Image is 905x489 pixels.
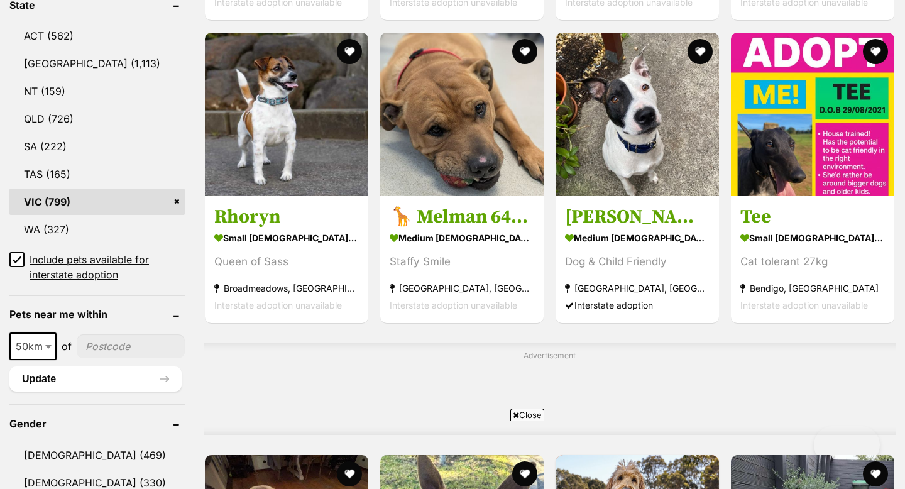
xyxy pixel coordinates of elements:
[214,300,342,310] span: Interstate adoption unavailable
[740,229,885,247] strong: small [DEMOGRAPHIC_DATA] Dog
[863,461,888,486] button: favourite
[740,280,885,297] strong: Bendigo, [GEOGRAPHIC_DATA]
[814,426,880,464] iframe: Help Scout Beacon - Open
[9,23,185,49] a: ACT (562)
[512,39,537,64] button: favourite
[9,366,182,392] button: Update
[731,195,894,323] a: Tee small [DEMOGRAPHIC_DATA] Dog Cat tolerant 27kg Bendigo, [GEOGRAPHIC_DATA] Interstate adoption...
[740,300,868,310] span: Interstate adoption unavailable
[390,253,534,270] div: Staffy Smile
[214,205,359,229] h3: Rhoryn
[205,33,368,196] img: Rhoryn - Fox Terrier Dog
[740,253,885,270] div: Cat tolerant 27kg
[204,343,896,435] div: Advertisement
[510,409,544,421] span: Close
[214,253,359,270] div: Queen of Sass
[9,418,185,429] header: Gender
[214,280,359,297] strong: Broadmeadows, [GEOGRAPHIC_DATA]
[565,280,710,297] strong: [GEOGRAPHIC_DATA], [GEOGRAPHIC_DATA]
[565,297,710,314] div: Interstate adoption
[9,106,185,132] a: QLD (726)
[9,309,185,320] header: Pets near me within
[11,338,55,355] span: 50km
[740,205,885,229] h3: Tee
[9,332,57,360] span: 50km
[390,205,534,229] h3: 🦒 Melman 6416 🦒
[62,339,72,354] span: of
[9,161,185,187] a: TAS (165)
[556,195,719,323] a: [PERSON_NAME] medium [DEMOGRAPHIC_DATA] Dog Dog & Child Friendly [GEOGRAPHIC_DATA], [GEOGRAPHIC_D...
[9,252,185,282] a: Include pets available for interstate adoption
[9,216,185,243] a: WA (327)
[9,133,185,160] a: SA (222)
[337,39,362,64] button: favourite
[731,33,894,196] img: Tee - Greyhound Dog
[565,205,710,229] h3: [PERSON_NAME]
[9,189,185,215] a: VIC (799)
[9,442,185,468] a: [DEMOGRAPHIC_DATA] (469)
[565,253,710,270] div: Dog & Child Friendly
[556,33,719,196] img: Frankie - Staffordshire Bull Terrier Dog
[9,50,185,77] a: [GEOGRAPHIC_DATA] (1,113)
[565,229,710,247] strong: medium [DEMOGRAPHIC_DATA] Dog
[77,334,185,358] input: postcode
[390,280,534,297] strong: [GEOGRAPHIC_DATA], [GEOGRAPHIC_DATA]
[390,300,517,310] span: Interstate adoption unavailable
[9,78,185,104] a: NT (159)
[380,33,544,196] img: 🦒 Melman 6416 🦒 - American Staffordshire Terrier Dog
[380,195,544,323] a: 🦒 Melman 6416 🦒 medium [DEMOGRAPHIC_DATA] Dog Staffy Smile [GEOGRAPHIC_DATA], [GEOGRAPHIC_DATA] I...
[224,426,681,483] iframe: Advertisement
[390,229,534,247] strong: medium [DEMOGRAPHIC_DATA] Dog
[214,229,359,247] strong: small [DEMOGRAPHIC_DATA] Dog
[30,252,185,282] span: Include pets available for interstate adoption
[863,39,888,64] button: favourite
[205,195,368,323] a: Rhoryn small [DEMOGRAPHIC_DATA] Dog Queen of Sass Broadmeadows, [GEOGRAPHIC_DATA] Interstate adop...
[688,39,713,64] button: favourite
